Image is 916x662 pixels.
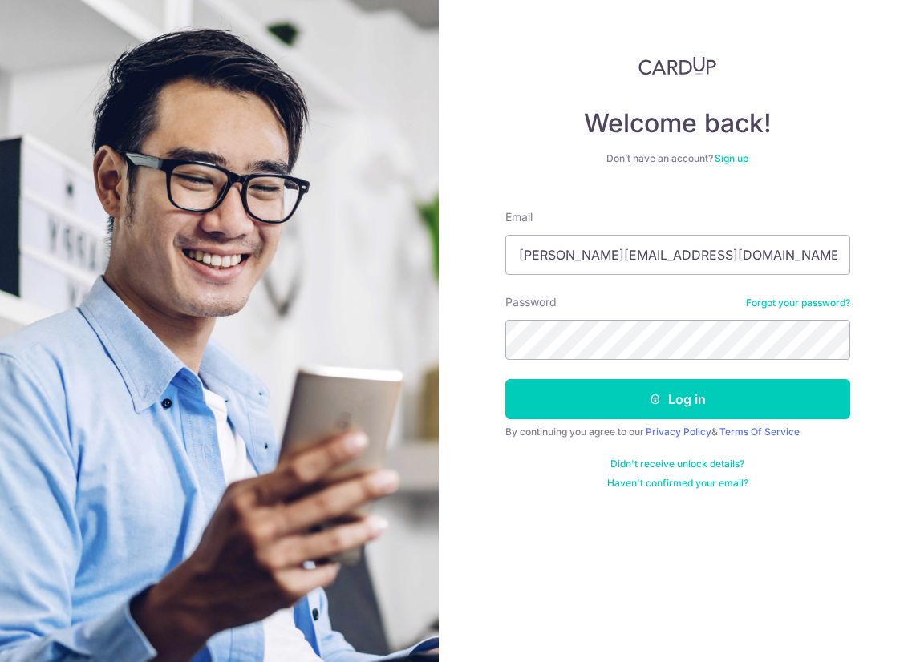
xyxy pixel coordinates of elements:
input: Enter your Email [505,235,850,275]
a: Haven't confirmed your email? [607,477,748,490]
a: Forgot your password? [746,297,850,309]
div: By continuing you agree to our & [505,426,850,438]
a: Sign up [715,152,748,164]
a: Privacy Policy [646,426,711,438]
a: Didn't receive unlock details? [610,458,744,470]
a: Terms Of Service [719,426,800,438]
label: Password [505,294,557,310]
img: CardUp Logo [638,56,717,75]
button: Log in [505,379,850,419]
label: Email [505,209,533,225]
h4: Welcome back! [505,107,850,139]
div: Don’t have an account? [505,152,850,165]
